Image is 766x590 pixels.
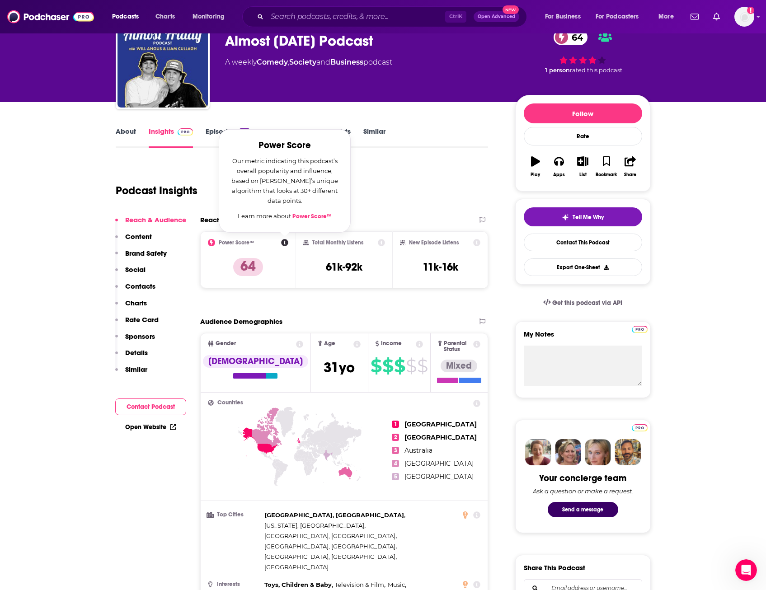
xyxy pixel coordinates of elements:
[392,460,399,467] span: 4
[251,6,536,27] div: Search podcasts, credits, & more...
[571,150,594,183] button: List
[7,8,94,25] img: Podchaser - Follow, Share and Rate Podcasts
[503,5,519,14] span: New
[531,172,540,178] div: Play
[186,9,236,24] button: open menu
[115,315,159,332] button: Rate Card
[230,211,339,221] p: Learn more about
[125,299,147,307] p: Charts
[547,150,571,183] button: Apps
[573,214,604,221] span: Tell Me Why
[524,330,642,346] label: My Notes
[552,299,622,307] span: Get this podcast via API
[115,265,146,282] button: Social
[125,232,152,241] p: Content
[200,215,221,224] h2: Reach
[312,239,363,246] h2: Total Monthly Listens
[585,439,611,465] img: Jules Profile
[200,317,282,326] h2: Audience Demographics
[125,315,159,324] p: Rate Card
[125,365,147,374] p: Similar
[264,531,397,541] span: ,
[240,128,249,135] div: 181
[555,439,581,465] img: Barbara Profile
[524,207,642,226] button: tell me why sparkleTell Me Why
[125,249,167,258] p: Brand Safety
[423,260,458,274] h3: 11k-16k
[515,23,651,80] div: 64 1 personrated this podcast
[632,424,648,431] img: Podchaser Pro
[404,459,474,468] span: [GEOGRAPHIC_DATA]
[615,439,641,465] img: Jon Profile
[264,553,395,560] span: [GEOGRAPHIC_DATA], [GEOGRAPHIC_DATA]
[324,359,355,376] span: 31 yo
[579,172,587,178] div: List
[116,127,136,148] a: About
[216,341,236,347] span: Gender
[264,511,404,519] span: [GEOGRAPHIC_DATA], [GEOGRAPHIC_DATA]
[219,239,254,246] h2: Power Score™
[734,7,754,27] button: Show profile menu
[539,9,592,24] button: open menu
[392,421,399,428] span: 1
[115,365,147,382] button: Similar
[193,10,225,23] span: Monitoring
[404,420,477,428] span: [GEOGRAPHIC_DATA]
[524,127,642,145] div: Rate
[734,7,754,27] img: User Profile
[388,581,405,588] span: Music
[264,552,397,562] span: ,
[735,559,757,581] iframe: Intercom live chat
[382,359,393,373] span: $
[149,127,193,148] a: InsightsPodchaser Pro
[404,433,477,441] span: [GEOGRAPHIC_DATA]
[115,249,167,266] button: Brand Safety
[330,58,363,66] a: Business
[406,359,416,373] span: $
[524,563,585,572] h3: Share This Podcast
[710,9,724,24] a: Show notifications dropdown
[554,29,587,45] a: 64
[125,215,186,224] p: Reach & Audience
[409,239,459,246] h2: New Episode Listens
[570,67,622,74] span: rated this podcast
[178,128,193,136] img: Podchaser Pro
[115,299,147,315] button: Charts
[225,57,392,68] div: A weekly podcast
[264,541,397,552] span: ,
[624,172,636,178] div: Share
[525,439,551,465] img: Sydney Profile
[595,150,618,183] button: Bookmark
[392,473,399,480] span: 5
[533,487,633,495] div: Ask a question or make a request.
[115,282,155,299] button: Contacts
[553,172,565,178] div: Apps
[417,359,428,373] span: $
[337,127,351,148] a: Lists
[548,502,618,517] button: Send a message
[335,581,384,588] span: Television & Film
[264,543,395,550] span: [GEOGRAPHIC_DATA], [GEOGRAPHIC_DATA]
[363,127,385,148] a: Similar
[106,9,150,24] button: open menu
[115,348,148,365] button: Details
[264,580,333,590] span: ,
[335,580,385,590] span: ,
[125,282,155,290] p: Contacts
[264,563,329,571] span: [GEOGRAPHIC_DATA]
[155,10,175,23] span: Charts
[203,355,308,368] div: [DEMOGRAPHIC_DATA]
[233,258,263,276] p: 64
[563,29,587,45] span: 64
[478,14,515,19] span: Open Advanced
[392,434,399,441] span: 2
[404,473,474,481] span: [GEOGRAPHIC_DATA]
[652,9,685,24] button: open menu
[230,156,339,206] p: Our metric indicating this podcast’s overall popularity and influence, based on [PERSON_NAME]’s u...
[734,7,754,27] span: Logged in as justin.terrell
[474,11,519,22] button: Open AdvancedNew
[264,522,364,529] span: [US_STATE], [GEOGRAPHIC_DATA]
[658,10,674,23] span: More
[618,150,642,183] button: Share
